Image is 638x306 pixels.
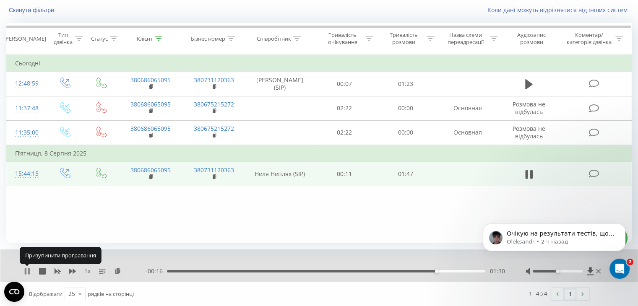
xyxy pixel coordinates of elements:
[7,55,632,72] td: Сьогодні
[257,35,291,42] div: Співробітник
[375,120,436,145] td: 00:00
[513,100,545,116] span: Розмова не відбулась
[564,31,613,46] div: Коментар/категорія дзвінка
[7,145,632,162] td: П’ятниця, 8 Серпня 2025
[15,124,37,141] div: 11:35:00
[194,100,234,108] a: 380675215272
[322,31,364,46] div: Тривалість очікування
[137,35,153,42] div: Клієнт
[4,35,46,42] div: [PERSON_NAME]
[68,290,75,298] div: 25
[53,31,73,46] div: Тип дзвінка
[513,124,545,140] span: Розмова не відбулась
[15,100,37,117] div: 11:37:48
[130,124,171,132] a: 380686065095
[487,6,632,14] a: Коли дані можуть відрізнятися вiд інших систем
[627,259,633,265] span: 2
[146,267,167,275] span: - 00:16
[91,35,108,42] div: Статус
[130,166,171,174] a: 380686065095
[375,162,436,186] td: 01:47
[130,76,171,84] a: 380686065095
[564,288,576,300] a: 1
[15,75,37,92] div: 12:48:59
[609,259,630,279] iframe: Intercom live chat
[246,72,314,96] td: [PERSON_NAME] (SIP)
[191,35,225,42] div: Бізнес номер
[246,162,314,186] td: Неля Неплях (SIP)
[88,290,134,298] span: рядків на сторінці
[194,124,234,132] a: 380675215272
[383,31,424,46] div: Тривалість розмови
[314,162,375,186] td: 00:11
[314,72,375,96] td: 00:07
[4,282,24,302] button: Open CMP widget
[436,120,499,145] td: Основная
[194,76,234,84] a: 380731120363
[507,31,556,46] div: Аудіозапис розмови
[29,290,62,298] span: Відображати
[444,31,488,46] div: Назва схеми переадресації
[84,267,91,275] span: 1 x
[470,206,638,283] iframe: Intercom notifications сообщение
[20,247,102,264] div: Призупинити програвання
[436,96,499,120] td: Основная
[130,100,171,108] a: 380686065095
[15,166,37,182] div: 15:44:15
[6,6,58,14] button: Скинути фільтри
[375,96,436,120] td: 00:00
[314,120,375,145] td: 02:22
[314,96,375,120] td: 02:22
[194,166,234,174] a: 380731120363
[375,72,436,96] td: 01:23
[529,289,547,298] div: 1 - 4 з 4
[435,270,438,273] div: Accessibility label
